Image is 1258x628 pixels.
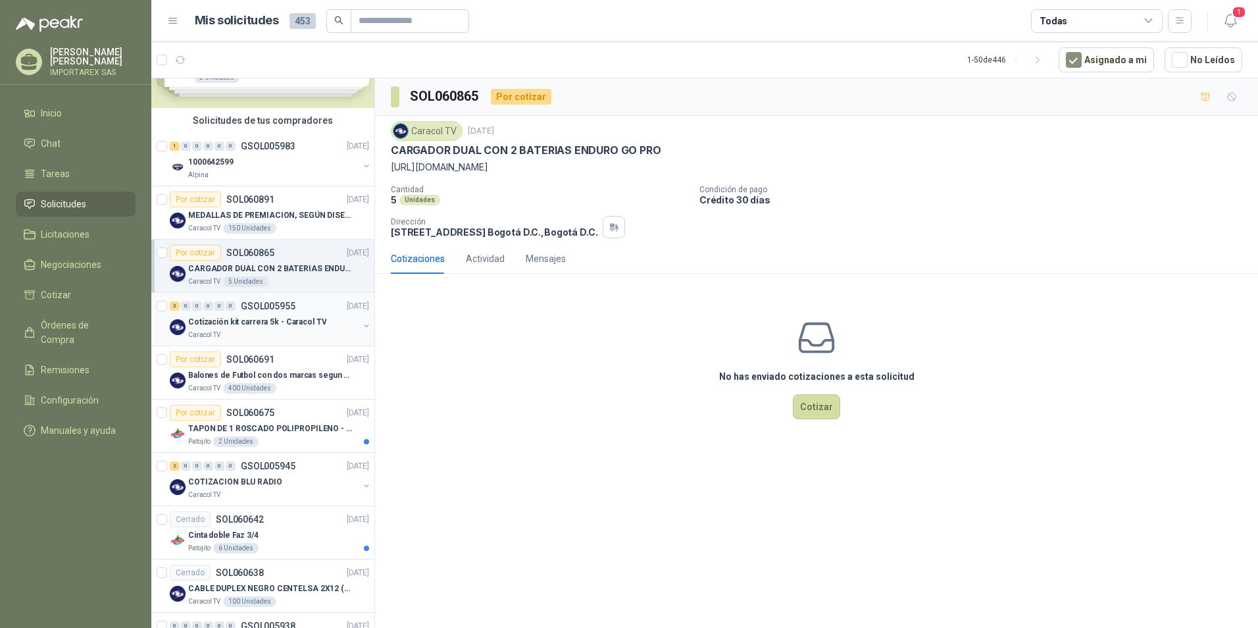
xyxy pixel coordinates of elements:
span: Remisiones [41,363,89,377]
button: Cotizar [793,394,840,419]
div: 6 Unidades [213,543,259,554]
p: GSOL005983 [241,142,295,151]
p: Condición de pago [699,185,1253,194]
p: [PERSON_NAME] [PERSON_NAME] [50,47,136,66]
p: [URL][DOMAIN_NAME] [391,160,1242,174]
div: 0 [214,461,224,471]
span: 1 [1232,6,1246,18]
img: Logo peakr [16,16,83,32]
a: Manuales y ayuda [16,418,136,443]
p: Patojito [188,436,211,447]
div: Por cotizar [491,89,551,105]
p: Cotización kit carrera 5k - Caracol TV [188,316,326,328]
div: Actividad [466,251,505,266]
div: 0 [181,142,191,151]
div: Unidades [399,195,440,205]
p: Dirección [391,217,597,226]
p: SOL060891 [226,195,274,204]
p: 1000642599 [188,156,234,169]
span: Licitaciones [41,227,89,242]
div: 0 [214,301,224,311]
p: [DATE] [347,353,369,366]
p: TAPON DE 1 ROSCADO POLIPROPILENO - HEMBRA NPT [188,423,352,435]
span: Configuración [41,393,99,407]
button: Asignado a mi [1059,47,1154,72]
div: Todas [1040,14,1067,28]
p: Caracol TV [188,490,220,500]
p: CABLE DUPLEX NEGRO CENTELSA 2X12 (COLOR NEGRO) [188,583,352,595]
div: 0 [181,301,191,311]
span: Órdenes de Compra [41,318,123,347]
div: 0 [226,142,236,151]
p: [DATE] [347,567,369,579]
p: [DATE] [347,140,369,153]
p: CARGADOR DUAL CON 2 BATERIAS ENDURO GO PRO [188,263,352,275]
span: Cotizar [41,288,71,302]
div: 0 [203,301,213,311]
a: Solicitudes [16,192,136,217]
p: [DATE] [468,125,494,138]
div: 150 Unidades [223,223,276,234]
div: Solicitudes de tus compradores [151,108,374,133]
p: [DATE] [347,460,369,473]
p: CARGADOR DUAL CON 2 BATERIAS ENDURO GO PRO [391,144,661,157]
p: Balones de Futbol con dos marcas segun adjunto. Adjuntar cotizacion en su formato [188,369,352,382]
a: 1 0 0 0 0 0 GSOL005983[DATE] Company Logo1000642599Alpina [170,138,372,180]
div: 2 Unidades [213,436,259,447]
div: 0 [203,461,213,471]
p: [DATE] [347,407,369,419]
div: Cotizaciones [391,251,445,266]
div: 2 [170,461,180,471]
img: Company Logo [170,266,186,282]
div: 0 [181,461,191,471]
div: Mensajes [526,251,566,266]
a: Cotizar [16,282,136,307]
a: Negociaciones [16,252,136,277]
span: Tareas [41,167,70,181]
span: Manuales y ayuda [41,423,116,438]
a: Configuración [16,388,136,413]
a: Por cotizarSOL060691[DATE] Company LogoBalones de Futbol con dos marcas segun adjunto. Adjuntar c... [151,346,374,400]
div: 5 Unidades [223,276,268,287]
p: MEDALLAS DE PREMIACION, SEGÚN DISEÑO ADJUNTO(ADJUNTAR COTIZACION EN SU FORMATO [188,209,352,222]
p: Cantidad [391,185,689,194]
img: Company Logo [393,124,408,138]
span: Negociaciones [41,257,101,272]
img: Company Logo [170,373,186,388]
a: CerradoSOL060638[DATE] Company LogoCABLE DUPLEX NEGRO CENTELSA 2X12 (COLOR NEGRO)Caracol TV100 Un... [151,560,374,613]
p: Patojito [188,543,211,554]
a: 2 0 0 0 0 0 GSOL005945[DATE] Company LogoCOTIZACION BLU RADIOCaracol TV [170,458,372,500]
div: Por cotizar [170,352,221,367]
h1: Mis solicitudes [195,11,279,30]
p: [DATE] [347,300,369,313]
img: Company Logo [170,159,186,175]
p: [DATE] [347,513,369,526]
p: SOL060865 [226,248,274,257]
img: Company Logo [170,533,186,548]
div: 100 Unidades [223,596,276,607]
p: COTIZACION BLU RADIO [188,476,282,488]
button: 1 [1219,9,1242,33]
div: 0 [226,301,236,311]
p: Caracol TV [188,276,220,287]
p: Alpina [188,170,209,180]
a: Inicio [16,101,136,126]
p: [DATE] [347,194,369,206]
a: Por cotizarSOL060865[DATE] Company LogoCARGADOR DUAL CON 2 BATERIAS ENDURO GO PROCaracol TV5 Unid... [151,240,374,293]
a: Por cotizarSOL060675[DATE] Company LogoTAPON DE 1 ROSCADO POLIPROPILENO - HEMBRA NPTPatojito2 Uni... [151,400,374,453]
span: Inicio [41,106,62,120]
div: Por cotizar [170,245,221,261]
p: SOL060691 [226,355,274,364]
span: 453 [289,13,316,29]
a: Chat [16,131,136,156]
p: SOL060642 [216,515,264,524]
p: GSOL005955 [241,301,295,311]
p: Caracol TV [188,223,220,234]
a: CerradoSOL060642[DATE] Company LogoCinta doble Faz 3/4Patojito6 Unidades [151,506,374,560]
div: 0 [214,142,224,151]
div: 1 [170,142,180,151]
p: 5 [391,194,397,205]
p: Cinta doble Faz 3/4 [188,529,259,542]
a: Remisiones [16,357,136,382]
p: Caracol TV [188,383,220,394]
